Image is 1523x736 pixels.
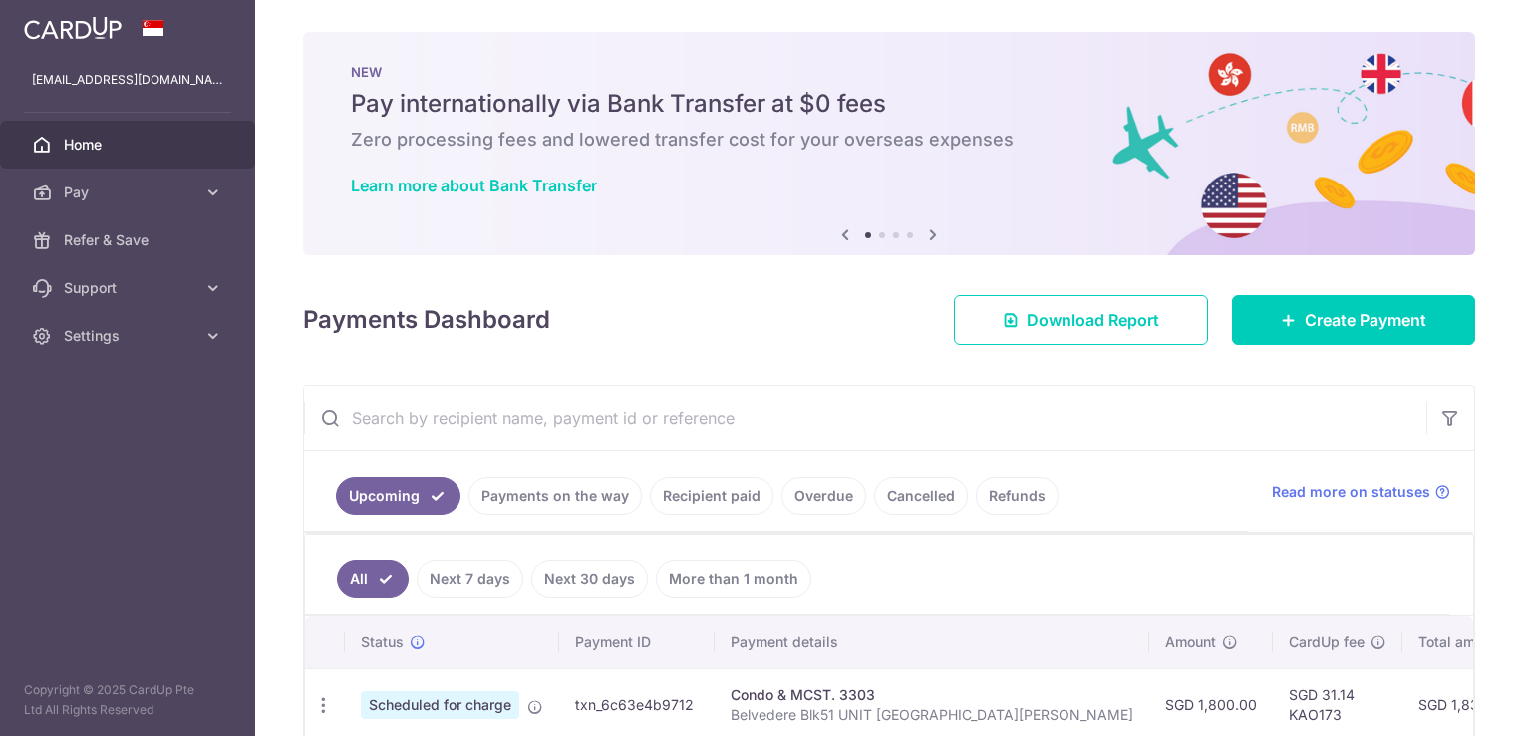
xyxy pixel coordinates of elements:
img: CardUp [24,16,122,40]
span: Support [64,278,195,298]
span: Pay [64,183,195,202]
span: Settings [64,326,195,346]
span: CardUp fee [1289,632,1365,652]
a: Download Report [954,295,1208,345]
a: Cancelled [874,477,968,515]
span: Refer & Save [64,230,195,250]
a: All [337,560,409,598]
a: Read more on statuses [1272,482,1450,502]
h4: Payments Dashboard [303,302,550,338]
a: Overdue [781,477,866,515]
h5: Pay internationally via Bank Transfer at $0 fees [351,88,1427,120]
span: Scheduled for charge [361,691,519,719]
span: Status [361,632,404,652]
div: Condo & MCST. 3303 [731,685,1133,705]
a: Recipient paid [650,477,773,515]
span: Create Payment [1305,308,1426,332]
th: Payment details [715,616,1149,668]
h6: Zero processing fees and lowered transfer cost for your overseas expenses [351,128,1427,152]
p: [EMAIL_ADDRESS][DOMAIN_NAME] [32,70,223,90]
a: Create Payment [1232,295,1475,345]
span: Read more on statuses [1272,482,1430,502]
span: Home [64,135,195,155]
input: Search by recipient name, payment id or reference [304,386,1426,450]
a: Payments on the way [468,477,642,515]
a: Learn more about Bank Transfer [351,176,597,195]
a: Upcoming [336,477,460,515]
p: Belvedere Blk51 UNIT [GEOGRAPHIC_DATA][PERSON_NAME] [731,705,1133,725]
span: Download Report [1027,308,1159,332]
p: NEW [351,64,1427,80]
a: Next 30 days [531,560,648,598]
img: Bank transfer banner [303,32,1475,255]
th: Payment ID [559,616,715,668]
span: Amount [1165,632,1216,652]
a: More than 1 month [656,560,811,598]
a: Refunds [976,477,1059,515]
a: Next 7 days [417,560,523,598]
span: Total amt. [1418,632,1484,652]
